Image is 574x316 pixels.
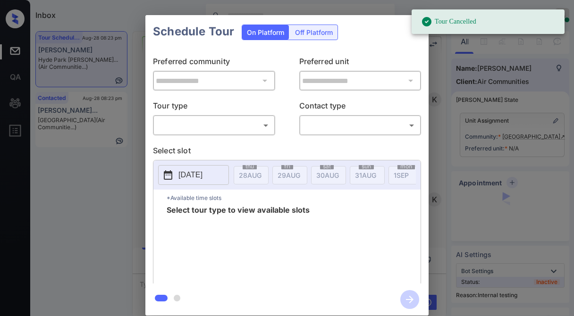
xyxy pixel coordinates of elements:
h2: Schedule Tour [145,15,242,48]
div: On Platform [242,25,289,40]
div: Tour Cancelled [421,12,476,31]
p: Contact type [299,100,422,115]
span: Select tour type to view available slots [167,206,310,282]
p: Preferred unit [299,56,422,71]
button: [DATE] [158,165,229,185]
p: Preferred community [153,56,275,71]
button: close [406,19,425,38]
div: Off Platform [290,25,338,40]
p: Select slot [153,145,421,160]
p: [DATE] [178,169,203,181]
p: Tour type [153,100,275,115]
p: *Available time slots [167,190,421,206]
